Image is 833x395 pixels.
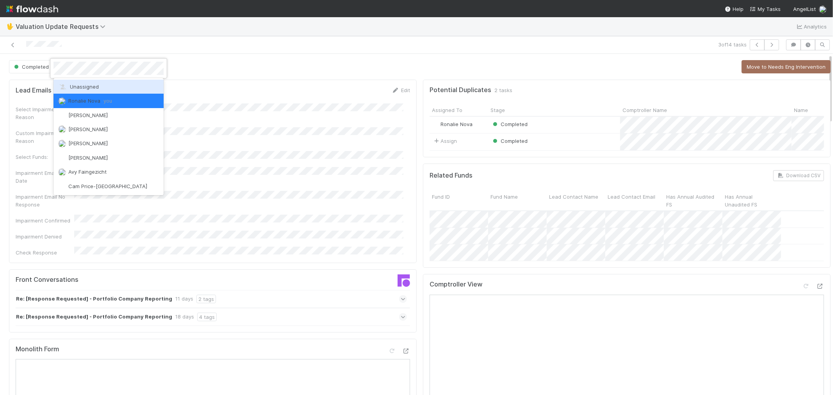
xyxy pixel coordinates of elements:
[58,84,99,90] span: Unassigned
[68,140,108,146] span: [PERSON_NAME]
[68,183,147,189] span: Cam Price-[GEOGRAPHIC_DATA]
[68,126,108,132] span: [PERSON_NAME]
[103,98,112,104] span: you
[58,125,66,133] img: avatar_a30eae2f-1634-400a-9e21-710cfd6f71f0.png
[58,140,66,148] img: avatar_00bac1b4-31d4-408a-a3b3-edb667efc506.png
[68,112,108,118] span: [PERSON_NAME]
[58,168,66,176] img: avatar_dec201f5-09d3-4f0f-9f01-739a0adc16c6.png
[58,97,66,105] img: avatar_0d9988fd-9a15-4cc7-ad96-88feab9e0fa9.png
[68,155,108,161] span: [PERSON_NAME]
[68,169,107,175] span: Avy Faingezicht
[58,182,66,190] img: avatar_1dd0c62d-7b8e-4f56-ae25-ccfa4dc0b2e6.png
[58,154,66,162] img: avatar_ac83cd3a-2de4-4e8f-87db-1b662000a96d.png
[68,98,112,104] span: Ronalie Nova
[58,111,66,119] img: avatar_df83acd9-d480-4d6e-a150-67f005a3ea0d.png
